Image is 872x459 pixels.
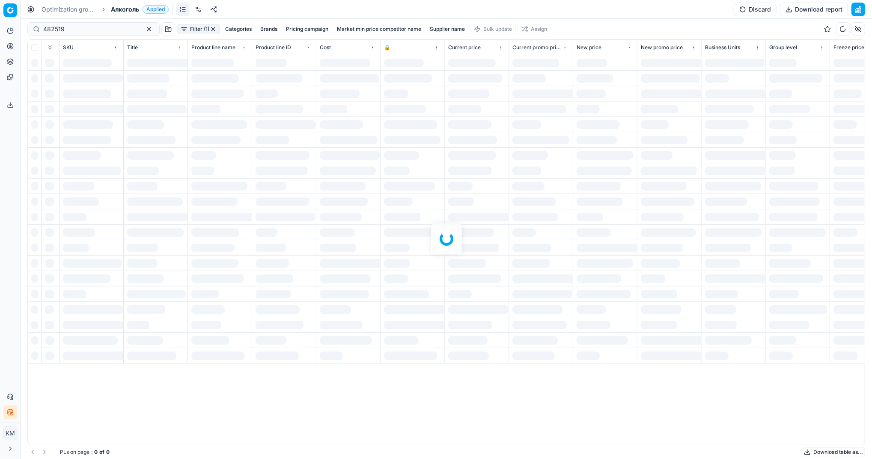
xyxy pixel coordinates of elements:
span: КM [4,427,17,440]
button: КM [3,426,17,440]
button: Discard [734,3,777,16]
button: Download report [780,3,848,16]
span: Алкоголь [111,5,139,14]
nav: breadcrumb [42,5,169,14]
a: Optimization groups [42,5,96,14]
span: АлкогольApplied [111,5,169,14]
span: Applied [143,5,169,14]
